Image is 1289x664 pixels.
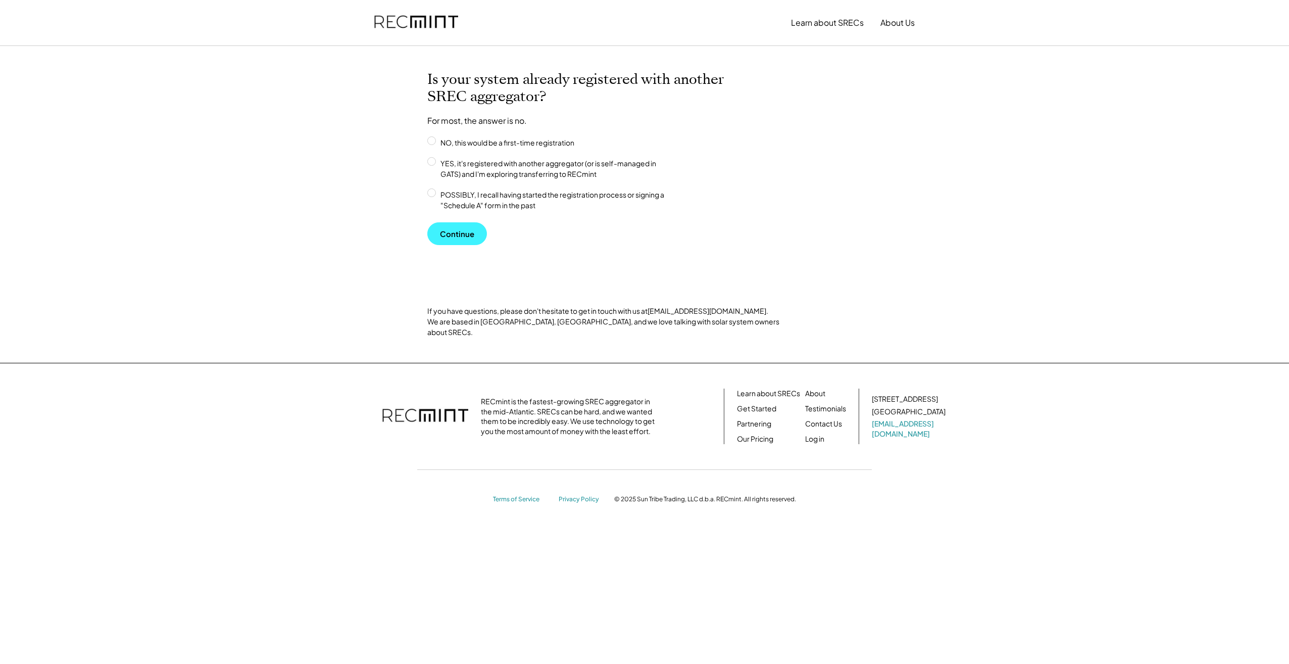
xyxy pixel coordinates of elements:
a: Testimonials [805,404,846,414]
button: Learn about SRECs [791,13,864,33]
label: NO, this would be a first-time registration [437,137,680,148]
div: [STREET_ADDRESS] [872,394,938,404]
a: Contact Us [805,419,842,429]
a: [EMAIL_ADDRESS][DOMAIN_NAME] [872,419,948,439]
a: Log in [805,434,824,444]
label: YES, it's registered with another aggregator (or is self-managed in GATS) and I'm exploring trans... [437,158,680,179]
button: About Us [880,13,915,33]
a: Partnering [737,419,771,429]
a: Get Started [737,404,776,414]
a: About [805,389,825,399]
label: POSSIBLY, I recall having started the registration process or signing a "Schedule A" form in the ... [437,189,680,211]
img: recmint-logotype%403x.png [374,6,458,40]
a: Learn about SRECs [737,389,800,399]
div: If you have questions, please don't hesitate to get in touch with us at . We are based in [GEOGRA... [427,306,781,338]
a: Our Pricing [737,434,773,444]
div: [GEOGRAPHIC_DATA] [872,407,946,417]
a: [EMAIL_ADDRESS][DOMAIN_NAME] [648,306,766,315]
button: Continue [427,222,487,245]
div: © 2025 Sun Tribe Trading, LLC d.b.a. RECmint. All rights reserved. [614,495,796,503]
a: Privacy Policy [559,495,604,504]
h2: Is your system already registered with another SREC aggregator? [427,71,730,106]
div: RECmint is the fastest-growing SREC aggregator in the mid-Atlantic. SRECs can be hard, and we wan... [481,397,660,436]
img: recmint-logotype%403x.png [382,399,468,434]
div: For most, the answer is no. [427,116,527,126]
a: Terms of Service [493,495,549,504]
